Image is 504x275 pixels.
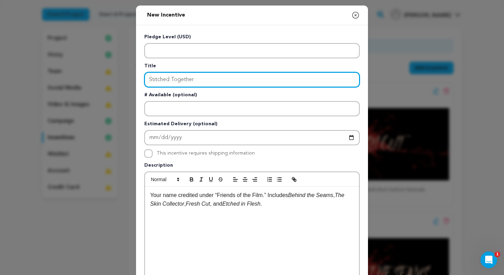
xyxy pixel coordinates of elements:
[144,130,360,145] input: Enter Estimated Delivery
[186,201,210,207] em: Fresh Cut
[495,252,500,257] span: 1
[144,62,360,72] p: Title
[481,252,497,268] iframe: Intercom live chat
[157,151,255,156] label: This incentive requires shipping information
[144,8,188,22] h2: New Incentive
[288,192,333,198] em: Behind the Seams
[150,191,354,208] p: Your name credited under “Friends of the Film.” Includes , , , and .
[144,72,360,87] input: Enter title
[144,101,360,116] input: Enter number available
[144,120,360,130] p: Estimated Delivery (optional)
[144,43,360,58] input: Enter level
[144,91,360,101] p: # Available (optional)
[222,201,260,207] em: Etched in Flesh
[144,33,360,43] p: Pledge Level (USD)
[144,162,360,171] p: Description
